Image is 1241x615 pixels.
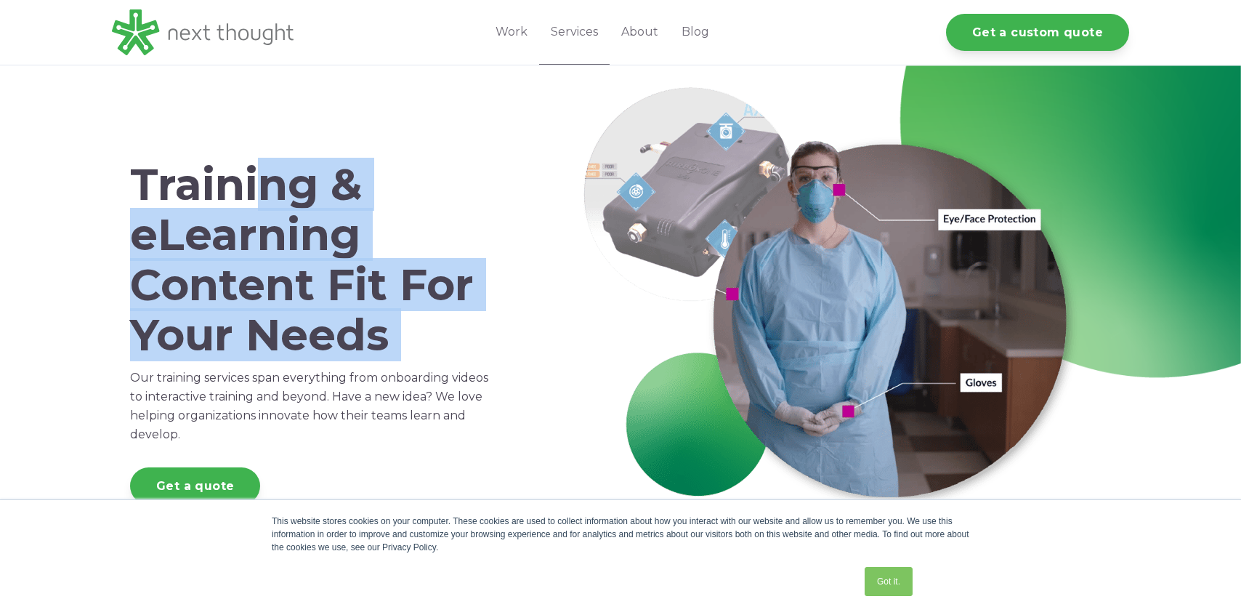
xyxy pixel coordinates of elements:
span: Training & eLearning Content Fit For Your Needs [130,158,474,361]
span: Our training services span everything from onboarding videos to interactive training and beyond. ... [130,371,488,441]
a: Get a quote [130,467,260,505]
img: LG - NextThought Logo [112,9,294,55]
div: This website stores cookies on your computer. These cookies are used to collect information about... [272,515,969,554]
img: Services [583,87,1092,519]
a: Got it. [865,567,913,596]
a: Get a custom quote [946,14,1129,51]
